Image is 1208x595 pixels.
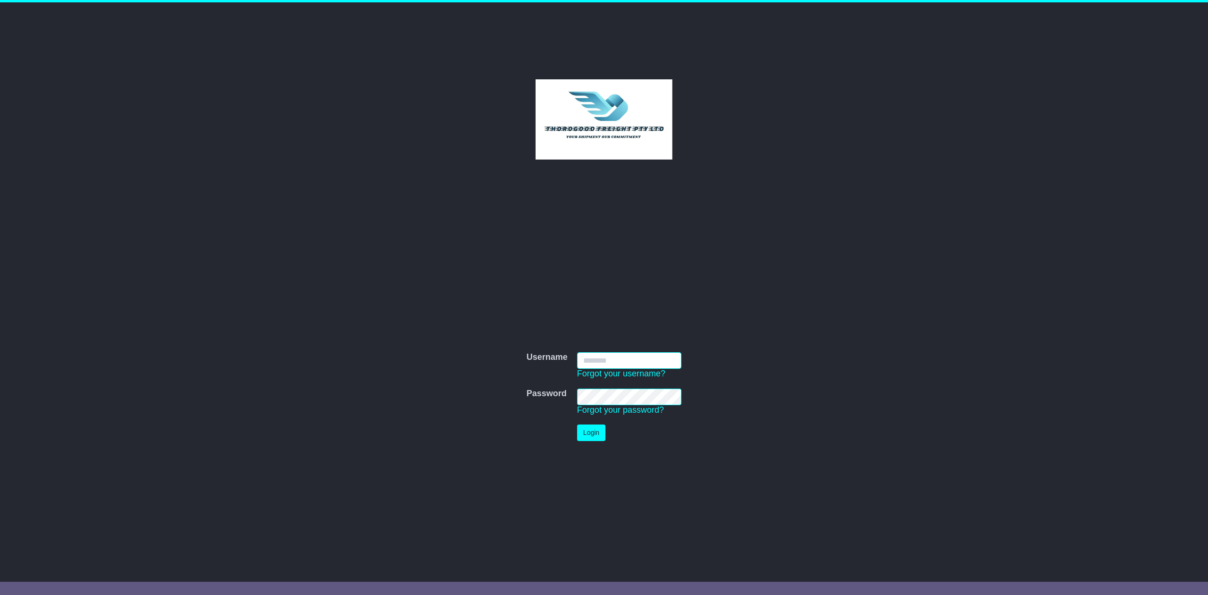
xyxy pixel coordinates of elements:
[527,389,567,399] label: Password
[527,352,568,363] label: Username
[577,425,605,441] button: Login
[577,405,664,415] a: Forgot your password?
[536,79,673,160] img: Thorogood Freight Pty Ltd
[577,369,665,378] a: Forgot your username?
